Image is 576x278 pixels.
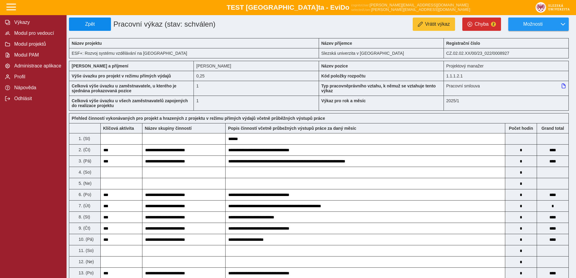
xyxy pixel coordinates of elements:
b: TEST [GEOGRAPHIC_DATA] a - Evi [18,4,558,11]
button: Vrátit výkaz [413,18,455,31]
span: t [318,4,320,11]
b: Počet hodin [505,126,537,131]
span: 3. (Pá) [77,159,91,163]
div: CZ.02.02.XX/00/23_022/0008927 [444,48,569,58]
span: Modul projektů [12,41,61,47]
b: Přehled činností vykonávaných pro projekt a hrazených z projektu v režimu přímých výdajů včetně p... [72,116,325,121]
span: 8. (St) [77,214,90,219]
div: ESF+: Rozvoj systému vzdělávání na [GEOGRAPHIC_DATA] [69,48,319,58]
div: 2 h / den. 10 h / týden. [194,71,319,81]
div: 1 [194,96,319,111]
button: Chyba2 [462,18,501,31]
span: 6. (Po) [77,192,91,197]
b: Kód položky rozpočtu [321,74,366,78]
span: Chyba [475,21,489,27]
b: Výše úvazku pro projekt v režimu přímých výdajů [72,74,171,78]
b: [PERSON_NAME] a příjmení [72,64,128,68]
span: Odhlásit [12,96,61,101]
span: 1. (St) [77,136,90,141]
div: Projektový manažer [444,61,569,71]
div: 1.1.1.2.1 [444,71,569,81]
span: Nápověda [12,85,61,90]
div: 2025/1 [444,96,569,111]
span: 5. (Ne) [77,181,92,186]
span: o [345,4,350,11]
b: Výkaz pro rok a měsíc [321,98,366,103]
span: 13. (Po) [77,270,94,275]
span: Modul PAM [12,52,61,58]
b: Typ pracovněprávního vztahu, k němuž se vztahuje tento výkaz [321,83,436,93]
span: 11. (So) [77,248,94,253]
span: 12. (Ne) [77,259,94,264]
h1: Pracovní výkaz (stav: schválen) [111,18,279,31]
img: logo_web_su.png [535,2,570,13]
span: Vrátit výkaz [425,21,450,27]
b: Celková výše úvazku u všech zaměstnavatelů zapojených do realizace projektu [72,98,188,108]
span: Administrace aplikace [12,63,61,69]
span: Zpět [72,21,108,27]
span: D [340,4,345,11]
b: Registrační číslo [446,41,480,46]
span: selectedUser: [351,8,371,11]
span: 4. (So) [77,170,91,175]
div: [PERSON_NAME][EMAIL_ADDRESS][DOMAIN_NAME] [PERSON_NAME][EMAIL_ADDRESS][DOMAIN_NAME] [351,3,470,12]
b: Suma za den přes všechny výkazy [537,126,568,131]
b: Klíčová aktivita [103,126,134,131]
span: Možnosti [513,21,552,27]
span: 2. (Čt) [77,147,90,152]
div: 1 [194,81,319,96]
b: Název pozice [321,64,348,68]
span: 7. (Út) [77,203,90,208]
span: Profil [12,74,61,80]
span: Modul pro vedoucí [12,31,61,36]
b: Popis činností včetně průbežných výstupů práce za daný měsíc [228,126,356,131]
div: Slezská univerzita v [GEOGRAPHIC_DATA] [319,48,444,58]
span: Výkazy [12,20,61,25]
div: [PERSON_NAME] [194,61,319,71]
div: Pracovní smlouva [444,81,569,96]
b: Celková výše úvazku u zaměstnavatele, u kterého je sjednána prokazovaná pozice [72,83,176,93]
span: 2 [491,22,496,27]
button: Zpět [69,18,111,31]
span: cognitoUser: [351,3,370,7]
b: Název projektu [72,41,102,46]
b: Název skupiny činností [145,126,192,131]
span: 9. (Čt) [77,226,90,231]
button: Možnosti [508,18,557,31]
b: Název příjemce [321,41,352,46]
span: 10. (Pá) [77,237,94,242]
